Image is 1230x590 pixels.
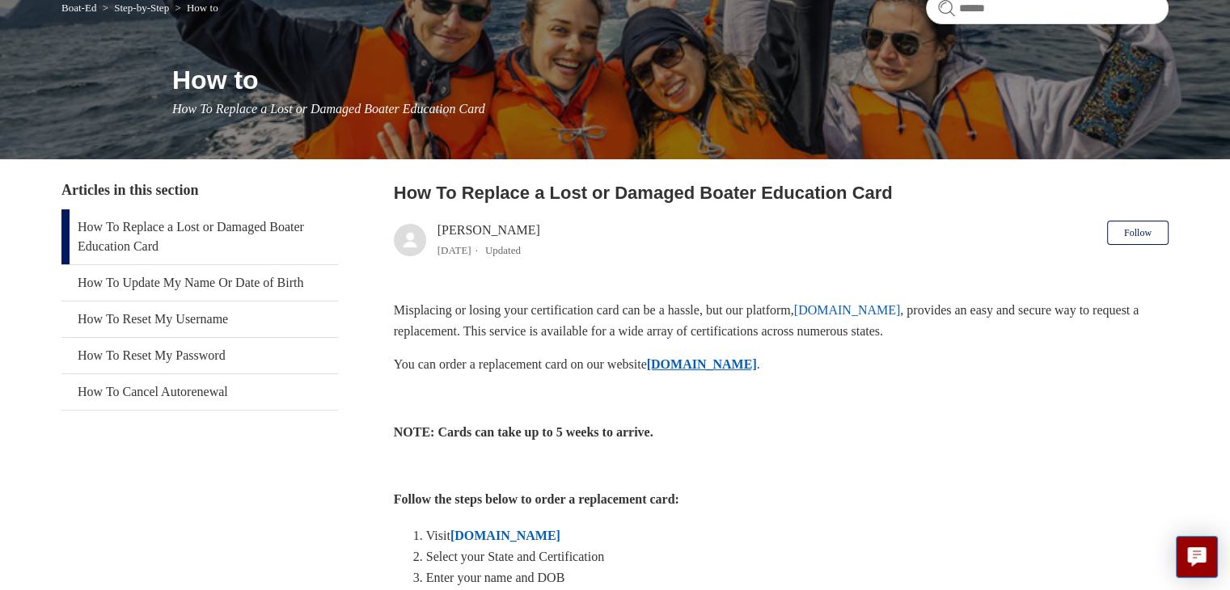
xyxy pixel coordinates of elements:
li: How to [171,2,218,14]
span: Select your State and Certification [426,550,604,563]
span: Enter your name and DOB [426,571,565,584]
p: Misplacing or losing your certification card can be a hassle, but our platform, , provides an eas... [394,300,1169,341]
li: Updated [485,244,521,256]
a: Boat-Ed [61,2,96,14]
a: How To Reset My Password [61,338,338,373]
a: How To Cancel Autorenewal [61,374,338,410]
a: How to [187,2,218,14]
a: [DOMAIN_NAME] [794,303,901,317]
h2: How To Replace a Lost or Damaged Boater Education Card [394,179,1169,206]
span: Visit [426,529,450,542]
a: How To Reset My Username [61,301,338,337]
a: How To Replace a Lost or Damaged Boater Education Card [61,209,338,264]
div: [PERSON_NAME] [437,221,540,259]
a: [DOMAIN_NAME] [647,357,757,371]
button: Live chat [1176,536,1218,578]
li: Step-by-Step [99,2,172,14]
h1: How to [172,61,1169,99]
strong: NOTE: Cards can take up to 5 weeks to arrive. [394,425,653,439]
a: Step-by-Step [114,2,169,14]
span: Articles in this section [61,182,198,198]
time: 04/08/2025, 09:48 [437,244,471,256]
a: How To Update My Name Or Date of Birth [61,265,338,301]
li: Boat-Ed [61,2,99,14]
strong: Follow the steps below to order a replacement card: [394,492,679,506]
span: . [757,357,760,371]
button: Follow Article [1107,221,1169,245]
span: You can order a replacement card on our website [394,357,647,371]
span: How To Replace a Lost or Damaged Boater Education Card [172,102,485,116]
a: [DOMAIN_NAME] [450,529,560,542]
